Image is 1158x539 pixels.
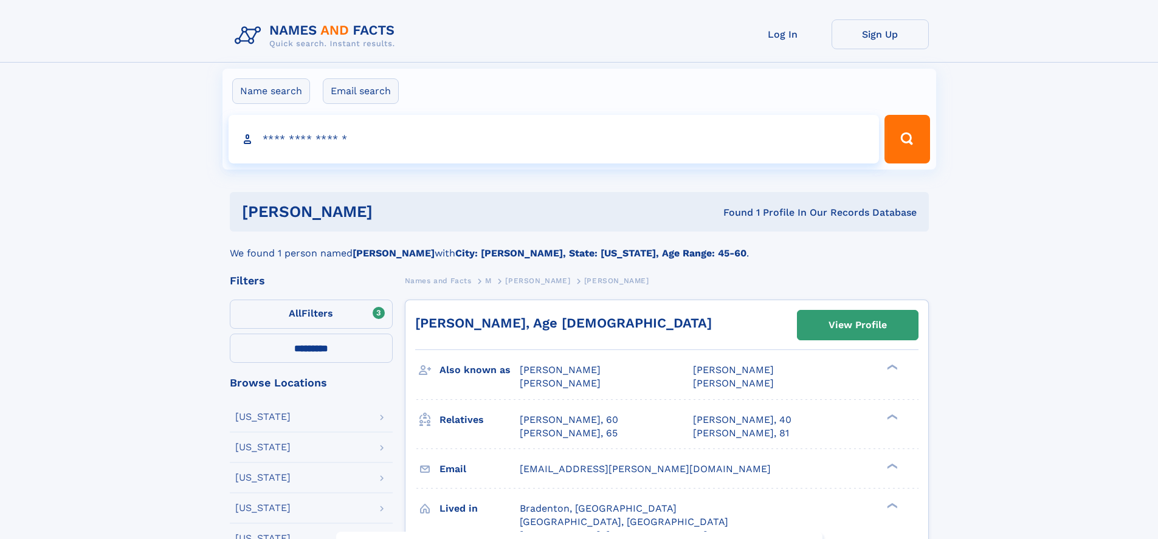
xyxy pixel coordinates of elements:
[242,204,548,219] h1: [PERSON_NAME]
[798,311,918,340] a: View Profile
[520,413,618,427] a: [PERSON_NAME], 60
[693,364,774,376] span: [PERSON_NAME]
[439,360,520,380] h3: Also known as
[405,273,472,288] a: Names and Facts
[505,276,570,285] span: [PERSON_NAME]
[734,19,832,49] a: Log In
[693,427,789,440] a: [PERSON_NAME], 81
[832,19,929,49] a: Sign Up
[520,377,601,389] span: [PERSON_NAME]
[485,276,492,285] span: M
[439,498,520,519] h3: Lived in
[884,413,898,421] div: ❯
[884,363,898,371] div: ❯
[584,276,649,285] span: [PERSON_NAME]
[232,78,310,104] label: Name search
[693,377,774,389] span: [PERSON_NAME]
[520,463,771,475] span: [EMAIL_ADDRESS][PERSON_NAME][DOMAIN_NAME]
[548,206,917,219] div: Found 1 Profile In Our Records Database
[884,115,929,163] button: Search Button
[323,78,399,104] label: Email search
[520,364,601,376] span: [PERSON_NAME]
[235,442,291,452] div: [US_STATE]
[230,19,405,52] img: Logo Names and Facts
[439,459,520,479] h3: Email
[235,503,291,513] div: [US_STATE]
[505,273,570,288] a: [PERSON_NAME]
[235,412,291,422] div: [US_STATE]
[520,503,677,514] span: Bradenton, [GEOGRAPHIC_DATA]
[229,115,880,163] input: search input
[884,462,898,470] div: ❯
[353,247,435,259] b: [PERSON_NAME]
[439,410,520,430] h3: Relatives
[455,247,746,259] b: City: [PERSON_NAME], State: [US_STATE], Age Range: 45-60
[485,273,492,288] a: M
[693,413,791,427] a: [PERSON_NAME], 40
[230,275,393,286] div: Filters
[289,307,302,319] span: All
[415,315,712,331] a: [PERSON_NAME], Age [DEMOGRAPHIC_DATA]
[230,232,929,261] div: We found 1 person named with .
[520,427,618,440] a: [PERSON_NAME], 65
[829,311,887,339] div: View Profile
[230,377,393,388] div: Browse Locations
[230,300,393,329] label: Filters
[884,501,898,509] div: ❯
[520,516,728,527] span: [GEOGRAPHIC_DATA], [GEOGRAPHIC_DATA]
[235,473,291,482] div: [US_STATE]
